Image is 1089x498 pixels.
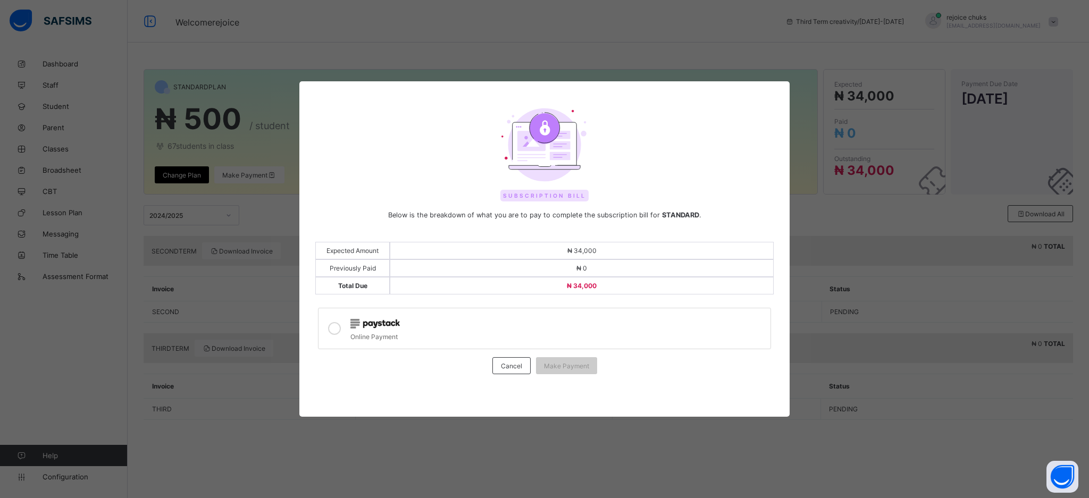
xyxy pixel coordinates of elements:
[315,259,390,277] div: Previously Paid
[567,282,597,290] span: ₦ 34,000
[1046,461,1078,493] button: Open asap
[567,247,597,255] span: ₦ 34,000
[350,319,400,328] img: paystack.0b99254114f7d5403c0525f3550acd03.svg
[315,242,390,259] div: Expected Amount
[576,264,587,272] span: ₦ 0
[500,190,589,201] span: Subscription Bill
[544,362,589,370] span: Make Payment
[662,211,699,219] b: STANDARD
[501,108,588,182] img: upgrade-plan.3b4dcafaee59b7a9d32205306f0ac200.svg
[338,282,367,290] span: Total Due
[501,362,522,370] span: Cancel
[315,210,774,221] span: Below is the breakdown of what you are to pay to complete the subscription bill for .
[350,330,765,341] div: Online Payment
